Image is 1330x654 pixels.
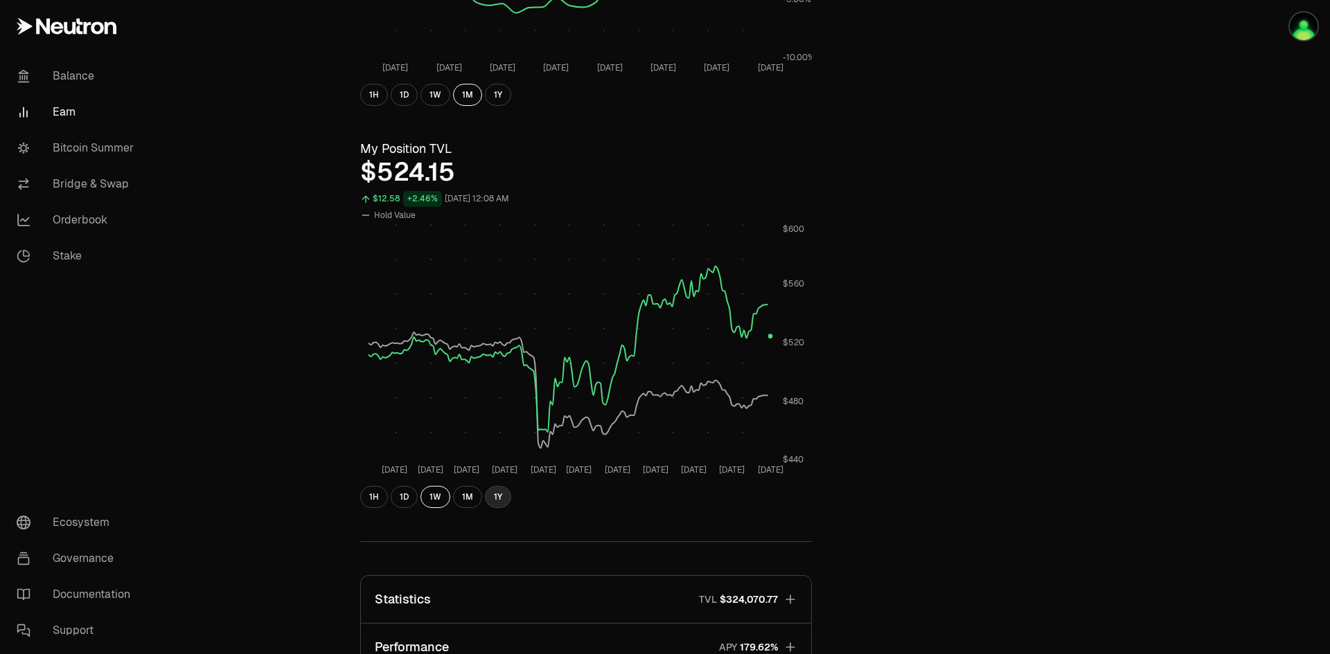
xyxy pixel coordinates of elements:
[758,464,783,475] tspan: [DATE]
[783,454,804,465] tspan: $440
[382,62,408,73] tspan: [DATE]
[490,62,515,73] tspan: [DATE]
[783,396,804,407] tspan: $480
[783,224,804,235] tspan: $600
[6,541,150,576] a: Governance
[6,612,150,648] a: Support
[485,486,511,508] button: 1Y
[6,505,150,541] a: Ecosystem
[436,62,462,73] tspan: [DATE]
[373,191,400,207] div: $12.58
[453,84,482,106] button: 1M
[1290,12,1318,40] img: picsou
[360,486,388,508] button: 1H
[374,210,416,221] span: Hold Value
[375,590,431,609] p: Statistics
[783,52,815,63] tspan: -10.00%
[783,278,804,289] tspan: $560
[681,464,707,475] tspan: [DATE]
[420,84,450,106] button: 1W
[650,62,676,73] tspan: [DATE]
[361,576,811,623] button: StatisticsTVL$324,070.77
[597,62,623,73] tspan: [DATE]
[566,464,592,475] tspan: [DATE]
[453,486,482,508] button: 1M
[382,464,407,475] tspan: [DATE]
[6,202,150,238] a: Orderbook
[643,464,668,475] tspan: [DATE]
[492,464,517,475] tspan: [DATE]
[699,592,717,606] p: TVL
[485,84,511,106] button: 1Y
[391,84,418,106] button: 1D
[6,238,150,274] a: Stake
[758,62,783,73] tspan: [DATE]
[543,62,569,73] tspan: [DATE]
[403,191,442,207] div: +2.46%
[720,592,778,606] span: $324,070.77
[420,486,450,508] button: 1W
[6,130,150,166] a: Bitcoin Summer
[605,464,630,475] tspan: [DATE]
[454,464,479,475] tspan: [DATE]
[783,337,804,348] tspan: $520
[6,576,150,612] a: Documentation
[360,84,388,106] button: 1H
[445,191,509,207] div: [DATE] 12:08 AM
[704,62,729,73] tspan: [DATE]
[418,464,443,475] tspan: [DATE]
[6,94,150,130] a: Earn
[531,464,556,475] tspan: [DATE]
[6,58,150,94] a: Balance
[391,486,418,508] button: 1D
[6,166,150,202] a: Bridge & Swap
[360,139,812,158] h3: My Position TVL
[360,158,812,186] div: $524.15
[719,464,745,475] tspan: [DATE]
